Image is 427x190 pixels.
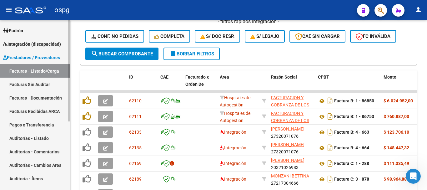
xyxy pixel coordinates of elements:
[334,130,369,135] strong: Factura B: 4 - 663
[169,50,177,57] mat-icon: delete
[3,27,23,34] span: Padrón
[91,50,98,57] mat-icon: search
[318,74,329,80] span: CPBT
[271,142,304,147] span: [PERSON_NAME]
[160,74,168,80] span: CAE
[381,70,419,98] datatable-header-cell: Monto
[289,30,345,43] button: CAE SIN CARGAR
[326,96,334,106] i: Descargar documento
[406,169,421,184] iframe: Intercom live chat
[220,95,250,107] span: Hospitales de Autogestión
[271,110,313,123] div: 30715497456
[163,48,220,60] button: Borrar Filtros
[85,18,412,25] h4: - filtros rápidos Integración -
[271,94,313,107] div: 30715497456
[384,98,413,103] strong: $ 6.024.952,00
[384,161,409,166] strong: $ 111.335,49
[271,126,304,131] span: [PERSON_NAME]
[129,114,142,119] span: 62111
[129,130,142,135] span: 62133
[185,74,209,87] span: Facturado x Orden De
[220,161,246,166] span: Integración
[129,98,142,103] span: 62110
[350,30,396,43] button: FC Inválida
[326,127,334,137] i: Descargar documento
[85,48,158,60] button: Buscar Comprobante
[129,74,133,80] span: ID
[195,30,240,43] button: S/ Doc Resp.
[271,95,309,121] span: FACTURACION Y COBRANZA DE LOS EFECTORES PUBLICOS S.E.
[220,111,250,123] span: Hospitales de Autogestión
[217,70,259,98] datatable-header-cell: Area
[129,161,142,166] span: 62169
[245,30,285,43] button: S/ legajo
[384,145,409,150] strong: $ 148.447,32
[271,158,304,163] span: [PERSON_NAME]
[91,33,138,39] span: Conf. no pedidas
[384,130,409,135] strong: $ 123.706,10
[334,114,374,119] strong: Factura B: 1 - 86753
[3,41,61,48] span: Integración (discapacidad)
[356,33,390,39] span: FC Inválida
[200,33,235,39] span: S/ Doc Resp.
[334,146,369,151] strong: Factura B: 4 - 664
[271,172,313,186] div: 27217304666
[295,33,340,39] span: CAE SIN CARGAR
[271,173,309,178] span: MONZANI BETTINA
[334,177,369,182] strong: Factura C: 3 - 878
[127,70,158,98] datatable-header-cell: ID
[183,70,217,98] datatable-header-cell: Facturado x Orden De
[220,177,246,182] span: Integración
[315,70,381,98] datatable-header-cell: CPBT
[269,70,315,98] datatable-header-cell: Razón Social
[85,30,144,43] button: Conf. no pedidas
[5,6,13,13] mat-icon: menu
[49,3,69,17] span: - ospg
[271,111,309,137] span: FACTURACION Y COBRANZA DE LOS EFECTORES PUBLICOS S.E.
[149,30,190,43] button: Completa
[220,74,229,80] span: Area
[129,177,142,182] span: 62189
[334,161,369,166] strong: Factura C: 1 - 288
[3,54,60,61] span: Prestadores / Proveedores
[414,6,422,13] mat-icon: person
[169,51,214,57] span: Borrar Filtros
[334,99,374,104] strong: Factura B: 1 - 86850
[326,111,334,121] i: Descargar documento
[326,158,334,168] i: Descargar documento
[384,74,396,80] span: Monto
[158,70,183,98] datatable-header-cell: CAE
[220,145,246,150] span: Integración
[326,143,334,153] i: Descargar documento
[129,145,142,150] span: 62135
[250,33,279,39] span: S/ legajo
[384,177,407,182] strong: $ 98.964,88
[271,126,313,139] div: 27320071076
[91,51,153,57] span: Buscar Comprobante
[326,174,334,184] i: Descargar documento
[271,157,313,170] div: 20321026983
[271,74,297,80] span: Razón Social
[220,130,246,135] span: Integración
[384,114,409,119] strong: $ 760.887,00
[154,33,184,39] span: Completa
[271,141,313,154] div: 27320071076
